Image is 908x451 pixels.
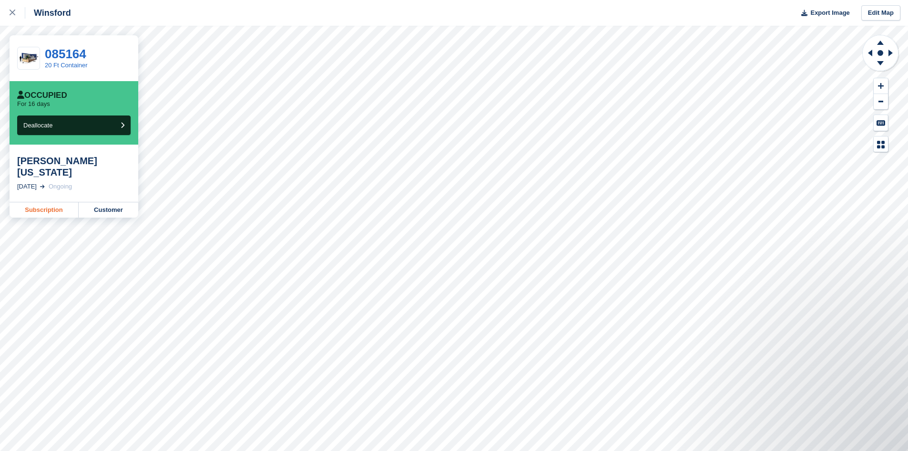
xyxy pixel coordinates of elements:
[810,8,849,18] span: Export Image
[40,185,45,189] img: arrow-right-light-icn-cde0832a797a2874e46488d9cf13f60e5c3a73dbe684e267c42b8395dfbc2abf.svg
[17,182,37,191] div: [DATE]
[79,202,138,218] a: Customer
[861,5,900,21] a: Edit Map
[874,115,888,131] button: Keyboard Shortcuts
[49,182,72,191] div: Ongoing
[45,62,88,69] a: 20 Ft Container
[23,122,52,129] span: Deallocate
[874,78,888,94] button: Zoom In
[45,47,86,61] a: 085164
[25,7,71,19] div: Winsford
[17,155,131,178] div: [PERSON_NAME][US_STATE]
[18,50,40,67] img: 20-ft-container%20(7).jpg
[874,136,888,152] button: Map Legend
[10,202,79,218] a: Subscription
[17,91,67,100] div: Occupied
[796,5,850,21] button: Export Image
[874,94,888,110] button: Zoom Out
[17,115,131,135] button: Deallocate
[17,100,50,108] p: For 16 days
